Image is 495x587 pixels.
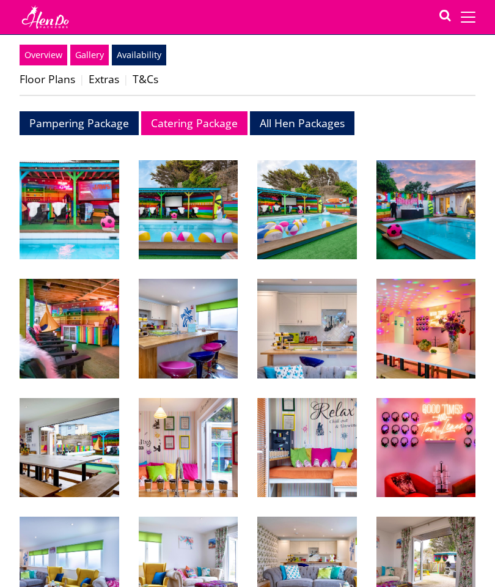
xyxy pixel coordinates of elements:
img: Palooza Sands: Fab, fun and funky! [139,160,238,260]
img: Palooza Sands: The larger kitchen is great for a silent disco! [376,279,476,378]
img: Palooza Sands: Possibly the most colourful holiday house you've ever seen! [257,160,357,260]
img: Palooza Sands: The larger kitchen has doors that open onto the pool terrace [20,398,119,498]
img: Palooza Sands: Relax by the pool [376,160,476,260]
img: Palooza Sands - There are 2 well equipped kitchens [139,279,238,378]
img: Palooza Sands: The ultimate chill pad [376,398,476,498]
img: Palooza Sands: You'll have so much fun here [257,398,357,498]
img: Palooza Sands: Snuggle up with a good book in the reading nook [139,398,238,498]
a: Pampering Package [20,111,139,135]
img: Hen Do Packages [20,5,71,29]
a: Floor Plans [20,72,75,86]
img: Palooza Sands: Chill out in the poolside bar [20,279,119,378]
img: Palooza Sands: Splashes of colour everywhere! [257,279,357,378]
a: Overview [20,45,67,65]
a: Catering Package [141,111,248,135]
a: Availability [112,45,166,65]
a: Gallery [70,45,109,65]
a: T&Cs [133,72,158,86]
img: Palooza Sands: Group Accommodation In Newquay, Sleeps 24 With Pool [20,160,119,260]
a: Extras [89,72,119,86]
a: All Hen Packages [250,111,354,135]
